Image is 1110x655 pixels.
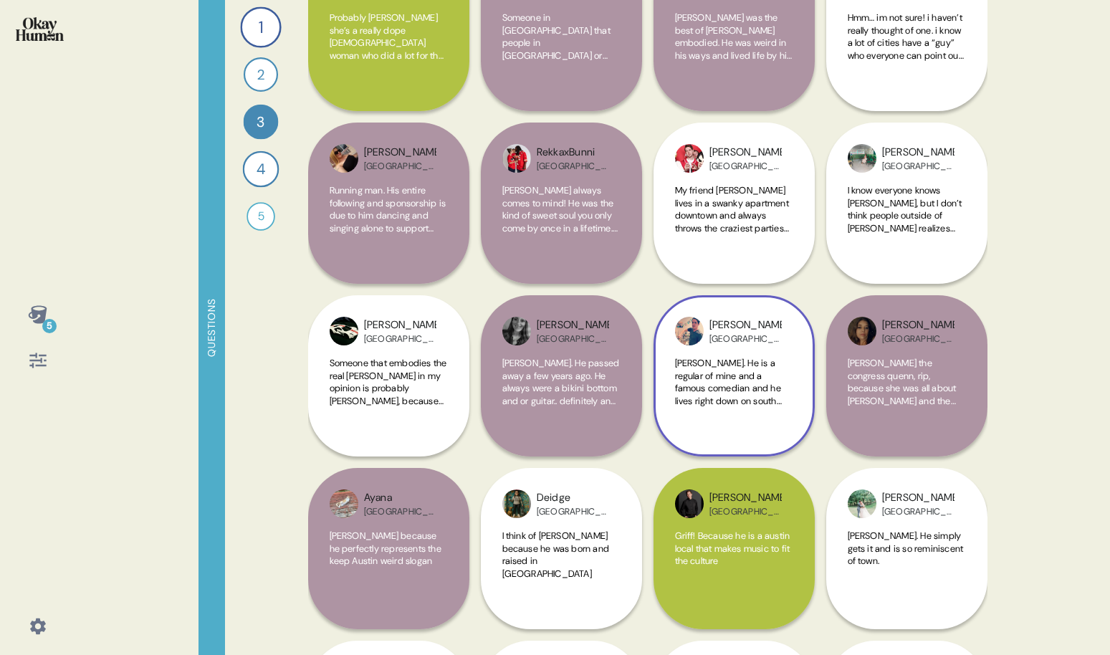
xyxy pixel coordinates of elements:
[848,317,876,345] img: profilepic_24981231598163755.jpg
[364,161,436,172] div: [GEOGRAPHIC_DATA], [GEOGRAPHIC_DATA]
[502,317,531,345] img: profilepic_24640110805610453.jpg
[675,11,793,112] span: [PERSON_NAME] was the best of [PERSON_NAME] embodied. He was weird in his ways and lived life by ...
[537,490,609,506] div: Deidge
[848,530,964,567] span: [PERSON_NAME]. He simply gets it and is so reminiscent of town.
[364,490,436,506] div: Ayana
[502,489,531,518] img: profilepic_24652667614398297.jpg
[16,17,64,41] img: okayhuman.3b1b6348.png
[364,333,436,345] div: [GEOGRAPHIC_DATA], [GEOGRAPHIC_DATA]
[330,11,444,162] span: Probably [PERSON_NAME] she’s a really dope [DEMOGRAPHIC_DATA] woman who did a lot for the local A...
[709,161,782,172] div: [GEOGRAPHIC_DATA], [GEOGRAPHIC_DATA]
[848,184,962,259] span: I know everyone knows [PERSON_NAME], but I don’t think people outside of [PERSON_NAME] realizes h...
[243,105,278,140] div: 3
[330,317,358,345] img: profilepic_24664968186495824.jpg
[502,530,610,580] span: I think of [PERSON_NAME] because he was born and raised in [GEOGRAPHIC_DATA]
[330,530,441,567] span: [PERSON_NAME] because he perfectly represents the keep Austin weird slogan
[364,145,436,161] div: [PERSON_NAME]
[247,202,275,231] div: 5
[502,11,618,200] span: Someone in [GEOGRAPHIC_DATA] that people in [GEOGRAPHIC_DATA] or [GEOGRAPHIC_DATA] wouldn't know ...
[330,357,447,444] span: Someone that embodies the real [PERSON_NAME] in my opinion is probably [PERSON_NAME], because he’...
[242,151,279,188] div: 4
[882,317,954,333] div: [PERSON_NAME]
[675,357,782,419] span: [PERSON_NAME]. He is a regular of mine and a famous comedian and he lives right down on south [PE...
[709,490,782,506] div: [PERSON_NAME]
[848,489,876,518] img: profilepic_25237489179190547.jpg
[709,333,782,345] div: [GEOGRAPHIC_DATA], [GEOGRAPHIC_DATA]
[537,161,609,172] div: [GEOGRAPHIC_DATA], [GEOGRAPHIC_DATA]
[675,144,704,173] img: profilepic_25297743449830945.jpg
[882,161,954,172] div: [GEOGRAPHIC_DATA], [GEOGRAPHIC_DATA]
[709,317,782,333] div: [PERSON_NAME]
[882,333,954,345] div: [GEOGRAPHIC_DATA], [GEOGRAPHIC_DATA]
[675,530,790,567] span: Griff! Because he is a austin local that makes music to fit the culture
[882,145,954,161] div: [PERSON_NAME]
[330,489,358,518] img: profilepic_31441720265471608.jpg
[502,144,531,173] img: profilepic_25248337654770469.jpg
[502,357,620,419] span: [PERSON_NAME]. He passed away a few years ago. He always were a bikini bottom and or guitar.. def...
[537,145,609,161] div: RekkaxBunni
[240,6,281,47] div: 1
[709,506,782,517] div: [GEOGRAPHIC_DATA], [GEOGRAPHIC_DATA]
[537,333,609,345] div: [GEOGRAPHIC_DATA], [GEOGRAPHIC_DATA]
[882,506,954,517] div: [GEOGRAPHIC_DATA], [GEOGRAPHIC_DATA]
[330,144,358,173] img: profilepic_25523017330634214.jpg
[42,319,57,333] div: 5
[675,489,704,518] img: profilepic_24627943463526477.jpg
[848,357,957,419] span: [PERSON_NAME] the congress quenn, rip, because she was all about [PERSON_NAME] and the people she...
[330,184,446,259] span: Running man. His entire following and sponsorship is due to him dancing and singing alone to supp...
[848,11,964,87] span: Hmm… im not sure! i haven’t really thought of one. i know a lot of cities have a “guy” who everyo...
[364,317,436,333] div: [PERSON_NAME]
[709,145,782,161] div: [PERSON_NAME]
[675,184,793,272] span: My friend [PERSON_NAME] lives in a swanky apartment downtown and always throws the craziest parti...
[848,144,876,173] img: profilepic_24726451183673323.jpg
[364,506,436,517] div: [GEOGRAPHIC_DATA], [GEOGRAPHIC_DATA]
[882,490,954,506] div: [PERSON_NAME]
[675,317,704,345] img: profilepic_25048708554758892.jpg
[537,317,609,333] div: [PERSON_NAME]
[243,57,277,92] div: 2
[537,506,609,517] div: [GEOGRAPHIC_DATA], [GEOGRAPHIC_DATA]
[502,184,618,272] span: [PERSON_NAME] always comes to mind! He was the kind of sweet soul you only come by once in a life...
